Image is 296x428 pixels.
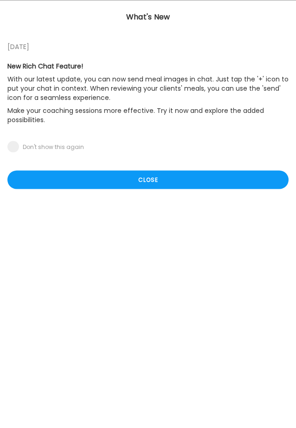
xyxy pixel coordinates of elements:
b: New Rich Chat Feature! [7,61,83,70]
div: Close [7,170,289,189]
div: [DATE] [7,41,289,52]
div: Don't show this again [23,143,84,150]
p: With our latest update, you can now send meal images in chat. Just tap the '+' icon to put your c... [7,72,289,104]
p: Make your coaching sessions more effective. Try it now and explore the added possibilities. [7,104,289,126]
